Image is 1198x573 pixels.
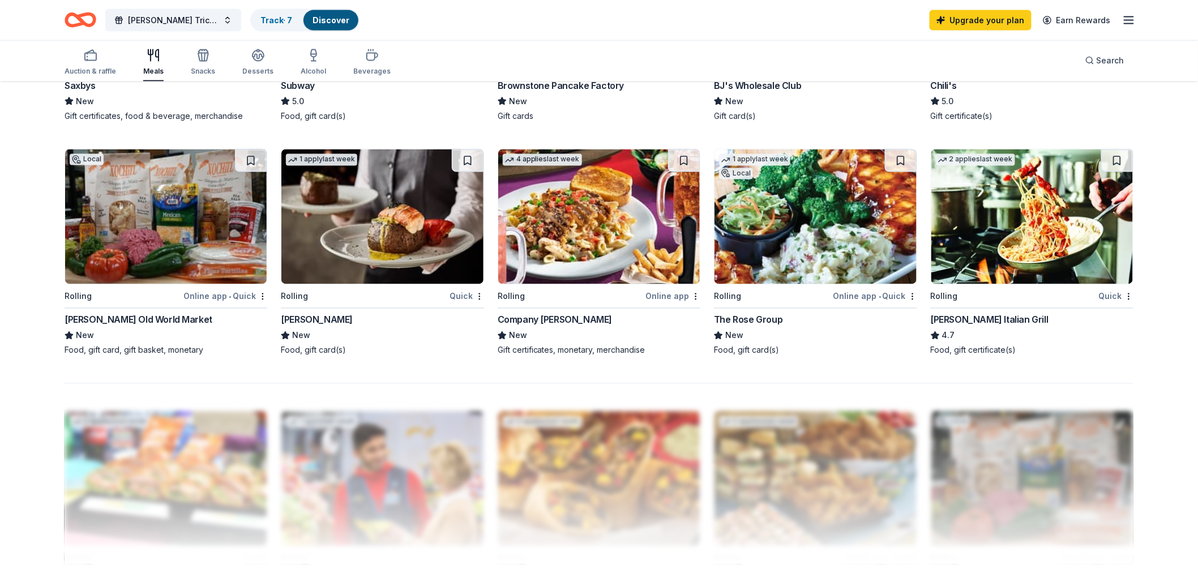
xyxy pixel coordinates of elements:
div: Rolling [714,290,741,303]
div: Meals [143,67,164,76]
a: Track· 7 [260,15,292,25]
button: Desserts [242,44,273,82]
a: Image for The Rose Group1 applylast weekLocalRollingOnline app•QuickThe Rose GroupNewFood, gift c... [714,149,917,356]
div: The Rose Group [714,313,782,327]
div: Beverages [353,67,391,76]
button: Alcohol [301,44,326,82]
div: [PERSON_NAME] [281,313,353,327]
span: New [509,329,527,343]
span: 5.0 [942,95,954,108]
span: New [76,95,94,108]
button: Meals [143,44,164,82]
div: Desserts [242,67,273,76]
img: Image for Fleming's [281,149,483,284]
button: Snacks [191,44,215,82]
div: 2 applies last week [936,154,1015,166]
div: BJ's Wholesale Club [714,79,801,92]
span: New [725,329,743,343]
div: Online app [645,289,700,303]
button: Track· 7Discover [250,9,360,32]
div: Rolling [498,290,525,303]
div: Local [70,154,104,165]
div: Gift card(s) [714,110,917,122]
span: [PERSON_NAME] Tricky Tray [128,14,219,27]
span: Search [1097,54,1124,67]
span: New [509,95,527,108]
div: Food, gift card(s) [714,345,917,356]
div: Company [PERSON_NAME] [498,313,613,327]
img: Image for Company Brinker [498,149,700,284]
a: Earn Rewards [1036,10,1118,31]
div: Gift certificates, monetary, merchandise [498,345,700,356]
a: Discover [313,15,349,25]
a: Upgrade your plan [930,10,1032,31]
a: Image for Fleming's1 applylast weekRollingQuick[PERSON_NAME]NewFood, gift card(s) [281,149,484,356]
div: Local [719,168,753,179]
span: 5.0 [292,95,304,108]
div: Food, gift certificate(s) [931,345,1133,356]
span: • [229,292,231,301]
div: Rolling [931,290,958,303]
div: Quick [450,289,484,303]
span: New [292,329,310,343]
a: Home [65,7,96,33]
div: Quick [1099,289,1133,303]
img: Image for Livoti's Old World Market [65,149,267,284]
div: Chili's [931,79,957,92]
div: Saxbys [65,79,96,92]
div: Food, gift card(s) [281,110,484,122]
div: 1 apply last week [286,154,357,166]
div: Food, gift card, gift basket, monetary [65,345,267,356]
div: Alcohol [301,67,326,76]
div: Food, gift card(s) [281,345,484,356]
button: Search [1076,49,1133,72]
span: • [879,292,881,301]
div: Rolling [281,290,308,303]
a: Image for Carrabba's Italian Grill2 applieslast weekRollingQuick[PERSON_NAME] Italian Grill4.7Foo... [931,149,1133,356]
img: Image for The Rose Group [714,149,916,284]
div: Subway [281,79,315,92]
div: Online app Quick [833,289,917,303]
div: Brownstone Pancake Factory [498,79,624,92]
img: Image for Carrabba's Italian Grill [931,149,1133,284]
div: [PERSON_NAME] Old World Market [65,313,212,327]
button: Beverages [353,44,391,82]
a: Image for Livoti's Old World MarketLocalRollingOnline app•Quick[PERSON_NAME] Old World MarketNewF... [65,149,267,356]
div: 4 applies last week [503,154,582,166]
div: Gift certificate(s) [931,110,1133,122]
div: Online app Quick [183,289,267,303]
div: Snacks [191,67,215,76]
div: Gift cards [498,110,700,122]
button: [PERSON_NAME] Tricky Tray [105,9,241,32]
div: Auction & raffle [65,67,116,76]
span: New [725,95,743,108]
div: Rolling [65,290,92,303]
div: 1 apply last week [719,154,790,166]
div: Gift certificates, food & beverage, merchandise [65,110,267,122]
div: [PERSON_NAME] Italian Grill [931,313,1049,327]
span: 4.7 [942,329,955,343]
span: New [76,329,94,343]
a: Image for Company Brinker4 applieslast weekRollingOnline appCompany [PERSON_NAME]NewGift certific... [498,149,700,356]
button: Auction & raffle [65,44,116,82]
